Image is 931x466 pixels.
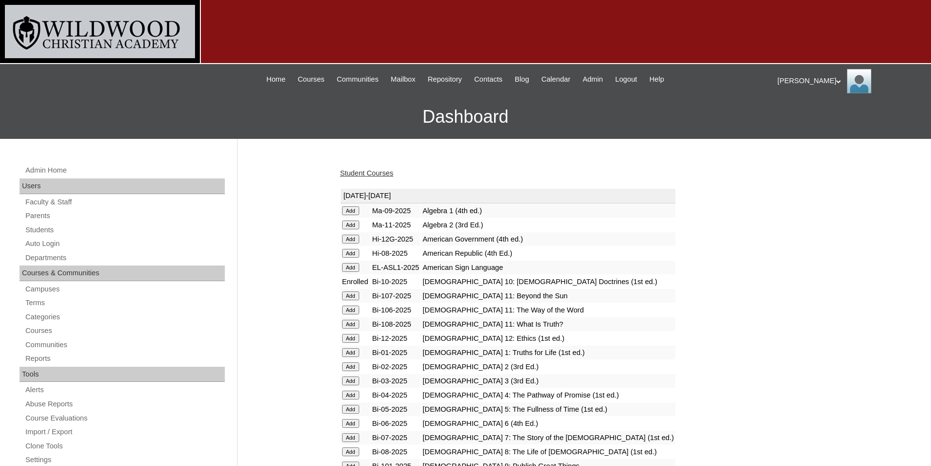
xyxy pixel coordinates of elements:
input: Add [342,391,359,399]
a: Clone Tools [24,440,225,452]
span: Home [266,74,285,85]
td: Bi-01-2025 [371,346,421,359]
input: Add [342,221,359,229]
a: Student Courses [340,169,393,177]
a: Admin [578,74,608,85]
input: Add [342,263,359,272]
div: Tools [20,367,225,382]
img: Jill Isaac [847,69,871,93]
input: Add [342,291,359,300]
a: Import / Export [24,426,225,438]
a: Faculty & Staff [24,196,225,208]
h3: Dashboard [5,95,926,139]
span: Mailbox [391,74,416,85]
td: Bi-106-2025 [371,303,421,317]
input: Add [342,320,359,329]
a: Communities [332,74,384,85]
a: Admin Home [24,164,225,177]
a: Help [645,74,669,85]
td: [DEMOGRAPHIC_DATA] 2 (3rd Ed.) [421,360,675,374]
td: Bi-02-2025 [371,360,421,374]
td: Enrolled [341,275,370,288]
input: Add [342,362,359,371]
span: Courses [298,74,325,85]
td: [DEMOGRAPHIC_DATA] 11: What Is Truth? [421,317,675,331]
input: Add [342,235,359,244]
td: [DEMOGRAPHIC_DATA] 12: Ethics (1st ed.) [421,332,675,345]
span: Communities [337,74,379,85]
td: [DEMOGRAPHIC_DATA] 7: The Story of the [DEMOGRAPHIC_DATA] (1st ed.) [421,431,675,444]
span: Contacts [474,74,502,85]
td: [DEMOGRAPHIC_DATA] 6 (4th Ed.) [421,417,675,430]
td: Bi-07-2025 [371,431,421,444]
td: Ma-11-2025 [371,218,421,232]
td: [DATE]-[DATE] [341,189,675,203]
td: Bi-107-2025 [371,289,421,303]
a: Blog [510,74,534,85]
td: Bi-06-2025 [371,417,421,430]
td: Bi-03-2025 [371,374,421,388]
td: [DEMOGRAPHIC_DATA] 11: Beyond the Sun [421,289,675,303]
a: Reports [24,353,225,365]
td: American Sign Language [421,261,675,274]
a: Departments [24,252,225,264]
a: Logout [610,74,642,85]
td: EL-ASL1-2025 [371,261,421,274]
a: Campuses [24,283,225,295]
span: Calendar [541,74,570,85]
td: Hi-12G-2025 [371,232,421,246]
input: Add [342,249,359,258]
span: Help [650,74,664,85]
a: Terms [24,297,225,309]
td: American Government (4th ed.) [421,232,675,246]
span: Admin [583,74,603,85]
input: Add [342,306,359,314]
a: Courses [293,74,329,85]
input: Add [342,206,359,215]
div: Users [20,178,225,194]
td: [DEMOGRAPHIC_DATA] 3 (3rd Ed.) [421,374,675,388]
a: Home [261,74,290,85]
td: Hi-08-2025 [371,246,421,260]
td: [DEMOGRAPHIC_DATA] 1: Truths for Life (1st ed.) [421,346,675,359]
div: Courses & Communities [20,266,225,281]
a: Repository [423,74,467,85]
td: Algebra 1 (4th ed.) [421,204,675,218]
input: Add [342,405,359,414]
a: Courses [24,325,225,337]
td: [DEMOGRAPHIC_DATA] 4: The Pathway of Promise (1st ed.) [421,388,675,402]
td: [DEMOGRAPHIC_DATA] 11: The Way of the Word [421,303,675,317]
input: Add [342,447,359,456]
td: Ma-09-2025 [371,204,421,218]
img: logo-white.png [5,5,195,58]
span: Blog [515,74,529,85]
a: Abuse Reports [24,398,225,410]
a: Categories [24,311,225,323]
td: Bi-108-2025 [371,317,421,331]
td: [DEMOGRAPHIC_DATA] 10: [DEMOGRAPHIC_DATA] Doctrines (1st ed.) [421,275,675,288]
input: Add [342,433,359,442]
input: Add [342,348,359,357]
a: Students [24,224,225,236]
td: [DEMOGRAPHIC_DATA] 5: The Fullness of Time (1st ed.) [421,402,675,416]
a: Parents [24,210,225,222]
div: [PERSON_NAME] [778,69,921,93]
a: Calendar [537,74,575,85]
td: Bi-10-2025 [371,275,421,288]
a: Communities [24,339,225,351]
td: Bi-04-2025 [371,388,421,402]
input: Add [342,377,359,385]
span: Repository [428,74,462,85]
input: Add [342,334,359,343]
td: Bi-12-2025 [371,332,421,345]
a: Alerts [24,384,225,396]
a: Course Evaluations [24,412,225,424]
td: Bi-05-2025 [371,402,421,416]
span: Logout [615,74,637,85]
input: Add [342,419,359,428]
td: Bi-08-2025 [371,445,421,459]
td: Algebra 2 (3rd Ed.) [421,218,675,232]
td: [DEMOGRAPHIC_DATA] 8: The Life of [DEMOGRAPHIC_DATA] (1st ed.) [421,445,675,459]
a: Contacts [469,74,507,85]
a: Settings [24,454,225,466]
